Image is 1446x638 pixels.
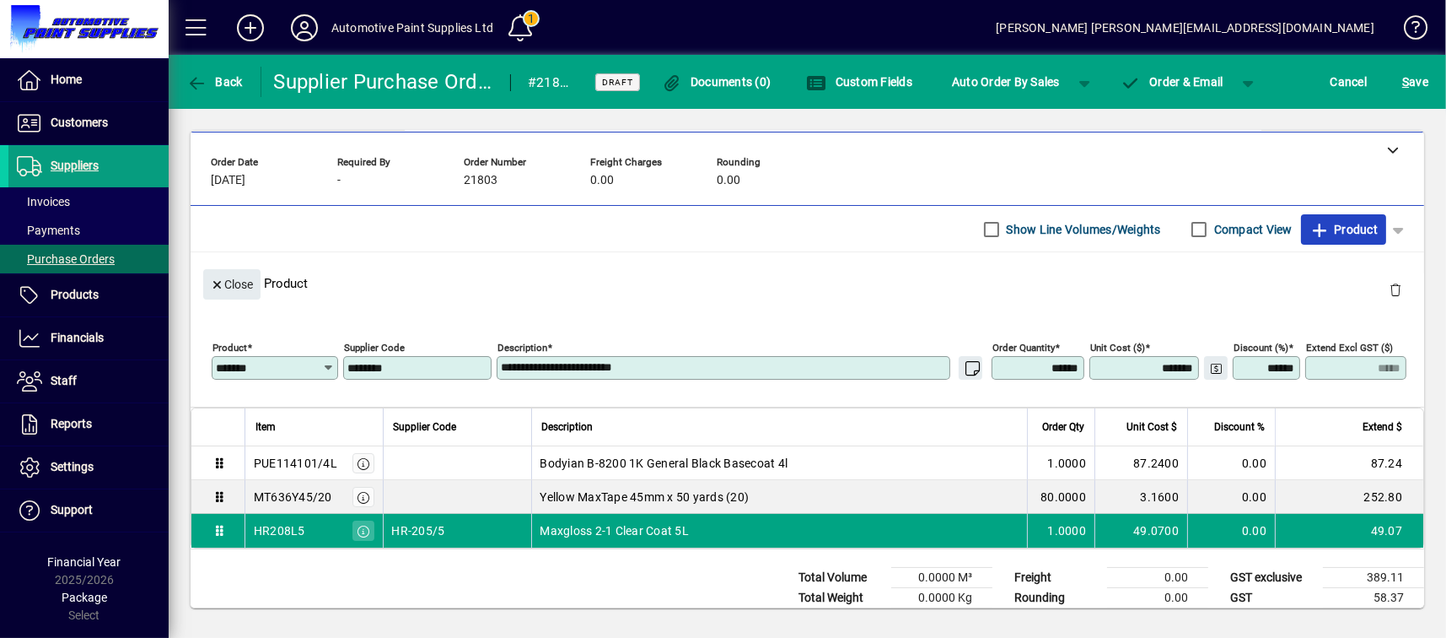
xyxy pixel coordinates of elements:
[1301,214,1386,245] button: Product
[51,331,104,344] span: Financials
[277,13,331,43] button: Profile
[1398,67,1433,97] button: Save
[8,245,169,273] a: Purchase Orders
[1330,68,1368,95] span: Cancel
[254,455,337,472] div: PUE114101/4L
[1126,418,1177,436] span: Unit Cost $
[51,73,82,86] span: Home
[1275,480,1423,514] td: 252.80
[658,67,776,97] button: Documents (0)
[1027,514,1094,548] td: 1.0000
[1107,588,1208,608] td: 0.00
[199,276,265,291] app-page-header-button: Close
[806,75,912,89] span: Custom Fields
[8,360,169,403] a: Staff
[1391,3,1425,58] a: Knowledge Base
[8,216,169,245] a: Payments
[8,403,169,446] a: Reports
[528,69,574,96] div: #21803
[274,68,494,95] div: Supplier Purchase Order
[191,252,1424,314] div: Product
[62,591,107,604] span: Package
[717,174,740,187] span: 0.00
[344,342,405,354] mat-label: Supplier Code
[254,522,305,539] div: HR208L5
[1323,588,1424,608] td: 58.37
[1094,480,1187,514] td: 3.1600
[1234,342,1288,354] mat-label: Discount (%)
[590,174,614,187] span: 0.00
[17,195,70,208] span: Invoices
[1027,480,1094,514] td: 80.0000
[394,418,457,436] span: Supplier Code
[51,288,99,301] span: Products
[1306,342,1393,354] mat-label: Extend excl GST ($)
[1107,568,1208,588] td: 0.00
[1275,514,1423,548] td: 49.07
[255,418,276,436] span: Item
[1187,446,1275,480] td: 0.00
[211,174,245,187] span: [DATE]
[1275,446,1423,480] td: 87.24
[8,59,169,101] a: Home
[952,68,1060,95] span: Auto Order By Sales
[203,269,261,300] button: Close
[254,489,332,506] div: MT636Y45/20
[891,588,992,608] td: 0.0000 Kg
[1003,221,1161,238] label: Show Line Volumes/Weights
[1187,480,1275,514] td: 0.00
[8,317,169,360] a: Financials
[186,75,243,89] span: Back
[1222,588,1323,608] td: GST
[1214,418,1265,436] span: Discount %
[1375,282,1416,297] app-page-header-button: Delete
[662,75,771,89] span: Documents (0)
[331,14,493,41] div: Automotive Paint Supplies Ltd
[51,417,92,430] span: Reports
[540,489,750,506] span: Yellow MaxTape 45mm x 50 yards (20)
[1121,75,1223,89] span: Order & Email
[17,252,115,266] span: Purchase Orders
[1006,588,1107,608] td: Rounding
[8,102,169,144] a: Customers
[1090,342,1145,354] mat-label: Unit Cost ($)
[51,503,93,516] span: Support
[943,67,1068,97] button: Auto Order By Sales
[1204,356,1228,380] button: Change Price Levels
[891,568,992,588] td: 0.0000 M³
[51,159,99,172] span: Suppliers
[1006,568,1107,588] td: Freight
[790,588,891,608] td: Total Weight
[1042,418,1084,436] span: Order Qty
[996,14,1374,41] div: [PERSON_NAME] [PERSON_NAME][EMAIL_ADDRESS][DOMAIN_NAME]
[497,342,547,354] mat-label: Description
[51,374,77,387] span: Staff
[8,274,169,316] a: Products
[464,174,497,187] span: 21803
[1323,568,1424,588] td: 389.11
[542,418,594,436] span: Description
[1402,68,1428,95] span: ave
[8,489,169,532] a: Support
[1027,446,1094,480] td: 1.0000
[223,13,277,43] button: Add
[51,116,108,129] span: Customers
[17,224,80,237] span: Payments
[1222,568,1323,588] td: GST exclusive
[383,514,531,548] td: HR-205/5
[540,455,788,472] span: Bodyian B-8200 1K General Black Basecoat 4l
[1326,67,1372,97] button: Cancel
[1094,514,1187,548] td: 49.0700
[8,446,169,489] a: Settings
[48,555,121,569] span: Financial Year
[212,342,247,354] mat-label: Product
[602,77,633,88] span: Draft
[1112,67,1232,97] button: Order & Email
[182,67,247,97] button: Back
[1363,418,1402,436] span: Extend $
[1309,216,1378,243] span: Product
[1094,446,1187,480] td: 87.2400
[992,342,1055,354] mat-label: Order Quantity
[169,67,261,97] app-page-header-button: Back
[1187,514,1275,548] td: 0.00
